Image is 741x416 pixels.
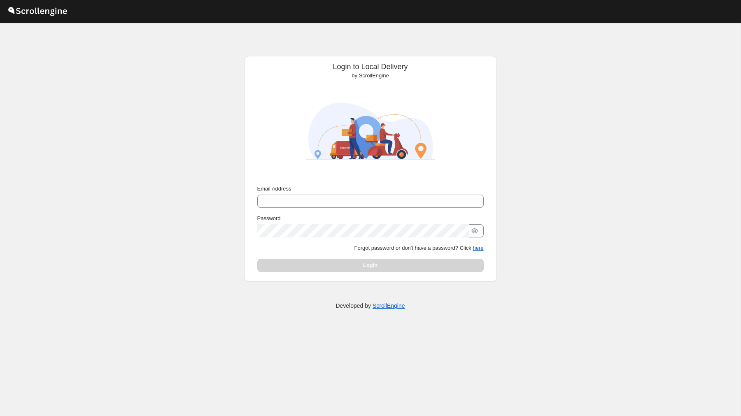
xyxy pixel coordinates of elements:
[251,63,490,80] div: Login to Local Delivery
[336,302,405,310] p: Developed by
[373,302,405,309] a: ScrollEngine
[473,245,483,251] button: here
[257,215,281,221] span: Password
[352,72,389,79] span: by ScrollEngine
[257,186,291,192] span: Email Address
[257,244,484,252] p: Forgot password or don't have a password? Click
[298,83,443,179] img: ScrollEngine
